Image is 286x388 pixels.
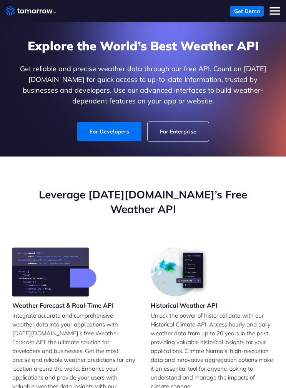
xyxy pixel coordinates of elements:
[12,63,274,107] p: Get reliable and precise weather data through our free API. Count on [DATE][DOMAIN_NAME] for quic...
[12,37,274,54] h1: Explore the World’s Best Weather API
[230,6,264,17] a: Get Demo
[12,301,114,310] h3: Weather Forecast & Real-Time API
[148,122,209,141] a: For Enterprise
[12,187,274,216] h2: Leverage [DATE][DOMAIN_NAME]’s Free Weather API
[269,6,280,17] button: Toggle mobile menu
[77,122,141,141] a: For Developers
[6,5,56,17] a: Home link
[151,301,218,310] h3: Historical Weather API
